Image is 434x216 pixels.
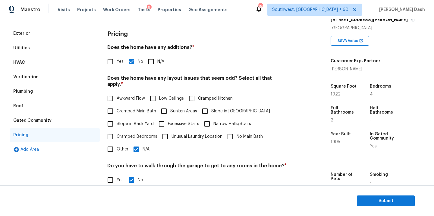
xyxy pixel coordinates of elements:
span: 4 [370,92,373,96]
div: [GEOGRAPHIC_DATA] [331,25,424,31]
span: Unusual Laundry Location [171,134,222,140]
h5: Bedrooms [370,84,391,89]
h5: [STREET_ADDRESS][PERSON_NAME] [331,17,408,23]
h4: Does the home have any additions? [107,44,287,53]
span: Yes [370,144,377,148]
span: N/A [143,146,149,153]
span: 1922 [331,92,341,96]
div: Plumbing [13,89,33,95]
span: Visits [58,7,70,13]
div: Exterior [13,31,30,37]
div: Roof [13,103,23,109]
button: Copy Address [410,17,416,22]
span: Work Orders [103,7,131,13]
h5: Half Bathrooms [370,106,398,114]
span: N/A [157,59,164,65]
span: Cramped Main Bath [117,108,156,114]
span: SSVA Video [338,38,361,44]
span: No [138,59,143,65]
span: Cramped Bedrooms [117,134,157,140]
span: [PERSON_NAME] Dash [377,7,425,13]
h5: Smoking [370,172,388,177]
span: No Main Bath [237,134,263,140]
span: Southwest, [GEOGRAPHIC_DATA] + 60 [272,7,348,13]
span: Slope in [GEOGRAPHIC_DATA] [211,108,270,114]
div: 9 [147,5,152,11]
div: Gated Community [13,118,52,124]
span: Cramped Kitchen [198,95,233,102]
h4: Do you have to walk through the garage to get to any rooms in the home? [107,163,287,171]
div: Pricing [13,132,28,138]
span: No [138,177,143,183]
h3: Pricing [107,31,128,37]
span: Projects [77,7,96,13]
span: Yes [117,59,124,65]
span: - [370,180,371,185]
h5: Number of Pets [331,172,358,181]
div: HVAC [13,60,25,66]
span: Awkward Flow [117,95,145,102]
span: Geo Assignments [188,7,228,13]
div: Verification [13,74,39,80]
h5: Square Foot [331,84,357,89]
h5: In Gated Community [370,132,398,140]
div: SSVA Video [331,36,369,46]
h5: Customer Exp. Partner [331,58,380,64]
h4: Does the home have any layout issues that seem odd? Select all that apply. [107,75,287,90]
img: Open In New Icon [359,39,363,43]
span: Narrow Halls/Stairs [213,121,251,127]
span: Submit [362,197,410,205]
h5: Year Built [331,132,351,136]
button: Submit [357,195,415,207]
span: Sunken Areas [170,108,197,114]
div: Add Area [10,142,100,157]
span: 1995 [331,140,340,144]
h5: Full Bathrooms [331,106,358,114]
span: Slope in Back Yard [117,121,154,127]
span: Low Ceilings [159,95,184,102]
span: Yes [117,177,124,183]
span: - [370,118,371,122]
span: 2 [331,118,333,122]
span: Properties [158,7,181,13]
span: Excessive Stairs [168,121,199,127]
span: Maestro [20,7,40,13]
div: 759 [258,4,263,10]
div: Utilities [13,45,30,51]
span: Other [117,146,128,153]
div: [PERSON_NAME] [331,66,380,72]
span: Tasks [138,8,150,12]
